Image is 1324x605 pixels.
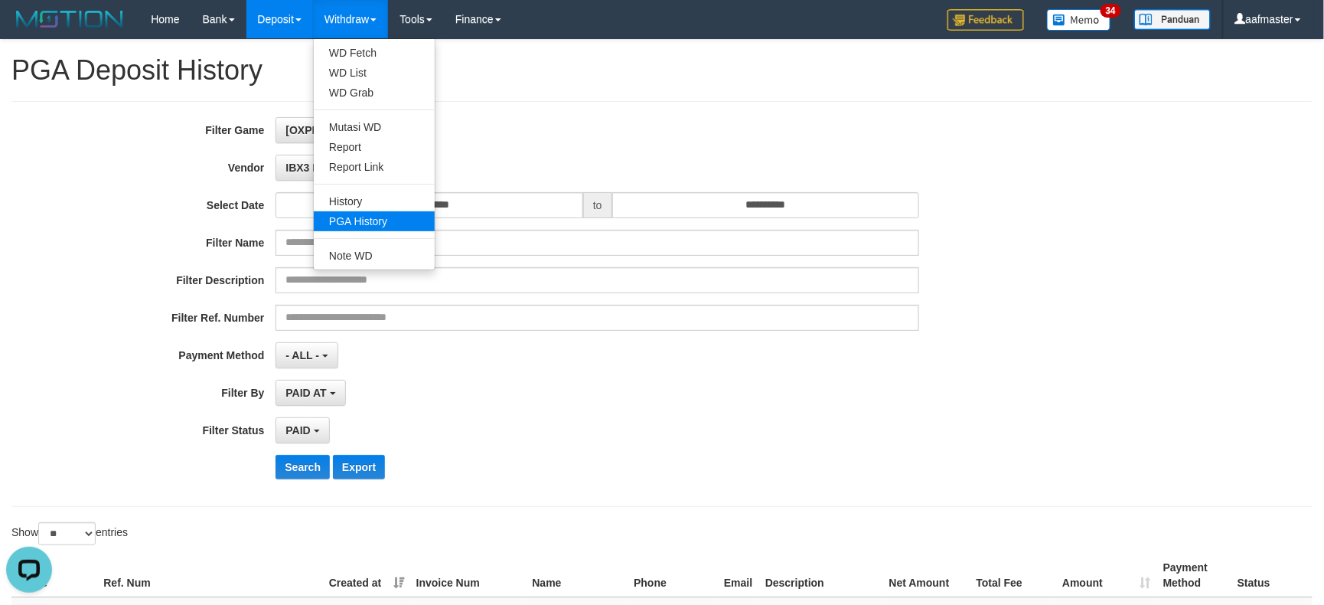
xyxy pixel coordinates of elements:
[1101,4,1121,18] span: 34
[527,554,628,597] th: Name
[1157,554,1231,597] th: Payment Method
[583,192,612,218] span: to
[276,155,416,181] button: IBX3 MAKMURTOPUP
[285,387,326,399] span: PAID AT
[276,455,330,479] button: Search
[314,43,435,63] a: WD Fetch
[759,554,883,597] th: Description
[1056,554,1157,597] th: Amount: activate to sort column ascending
[11,55,1313,86] h1: PGA Deposit History
[947,9,1024,31] img: Feedback.jpg
[718,554,759,597] th: Email
[276,380,345,406] button: PAID AT
[285,162,398,174] span: IBX3 MAKMURTOPUP
[323,554,410,597] th: Created at: activate to sort column ascending
[276,417,329,443] button: PAID
[314,191,435,211] a: History
[1231,554,1313,597] th: Status
[1134,9,1211,30] img: panduan.png
[285,124,385,136] span: [OXPLAY] ZEUS138
[410,554,527,597] th: Invoice Num
[38,522,96,545] select: Showentries
[314,63,435,83] a: WD List
[970,554,1057,597] th: Total Fee
[883,554,970,597] th: Net Amount
[276,117,404,143] button: [OXPLAY] ZEUS138
[333,455,385,479] button: Export
[628,554,718,597] th: Phone
[314,83,435,103] a: WD Grab
[314,137,435,157] a: Report
[314,157,435,177] a: Report Link
[285,349,319,361] span: - ALL -
[6,6,52,52] button: Open LiveChat chat widget
[285,424,310,437] span: PAID
[276,342,338,368] button: - ALL -
[314,246,435,266] a: Note WD
[11,522,128,545] label: Show entries
[314,117,435,137] a: Mutasi WD
[1047,9,1111,31] img: Button%20Memo.svg
[11,8,128,31] img: MOTION_logo.png
[97,554,323,597] th: Ref. Num
[314,211,435,231] a: PGA History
